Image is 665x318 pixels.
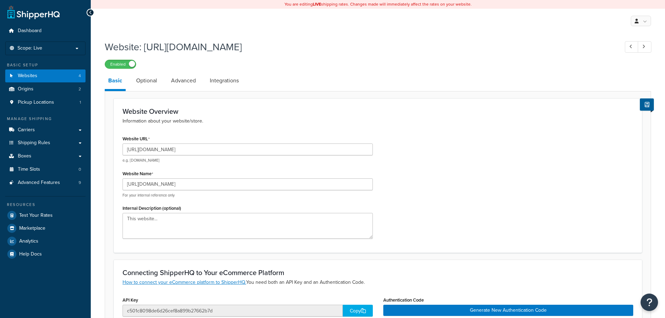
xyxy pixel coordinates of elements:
[123,193,373,198] p: For your internal reference only
[123,108,633,115] h3: Website Overview
[5,69,86,82] a: Websites4
[5,24,86,37] a: Dashboard
[123,297,138,303] label: API Key
[17,45,42,51] span: Scope: Live
[641,294,658,311] button: Open Resource Center
[5,69,86,82] li: Websites
[5,209,86,222] a: Test Your Rates
[5,176,86,189] a: Advanced Features9
[383,297,424,303] label: Authentication Code
[383,305,634,316] button: Generate New Authentication Code
[5,222,86,235] a: Marketplace
[123,158,373,163] p: e.g. [DOMAIN_NAME]
[123,269,633,276] h3: Connecting ShipperHQ to Your eCommerce Platform
[5,176,86,189] li: Advanced Features
[5,96,86,109] li: Pickup Locations
[105,72,126,91] a: Basic
[123,213,373,239] textarea: This website...
[123,171,153,177] label: Website Name
[18,28,42,34] span: Dashboard
[79,180,81,186] span: 9
[123,136,150,142] label: Website URL
[18,140,50,146] span: Shipping Rules
[123,279,246,286] a: How to connect your eCommerce platform to ShipperHQ.
[18,153,31,159] span: Boxes
[5,83,86,96] a: Origins2
[19,251,42,257] span: Help Docs
[5,83,86,96] li: Origins
[123,117,633,125] p: Information about your website/store.
[5,163,86,176] a: Time Slots0
[640,98,654,111] button: Show Help Docs
[18,180,60,186] span: Advanced Features
[5,235,86,247] a: Analytics
[18,127,35,133] span: Carriers
[638,41,651,53] a: Next Record
[133,72,161,89] a: Optional
[123,279,633,286] p: You need both an API Key and an Authentication Code.
[105,40,612,54] h1: Website: [URL][DOMAIN_NAME]
[5,202,86,208] div: Resources
[18,73,37,79] span: Websites
[105,60,136,68] label: Enabled
[343,305,373,317] div: Copy
[79,86,81,92] span: 2
[5,124,86,136] a: Carriers
[5,96,86,109] a: Pickup Locations1
[123,206,181,211] label: Internal Description (optional)
[625,41,638,53] a: Previous Record
[313,1,321,7] b: LIVE
[168,72,199,89] a: Advanced
[80,99,81,105] span: 1
[19,213,53,219] span: Test Your Rates
[206,72,242,89] a: Integrations
[19,238,38,244] span: Analytics
[5,248,86,260] a: Help Docs
[18,167,40,172] span: Time Slots
[5,136,86,149] a: Shipping Rules
[79,73,81,79] span: 4
[5,150,86,163] a: Boxes
[5,163,86,176] li: Time Slots
[18,86,34,92] span: Origins
[18,99,54,105] span: Pickup Locations
[5,62,86,68] div: Basic Setup
[19,225,45,231] span: Marketplace
[5,116,86,122] div: Manage Shipping
[79,167,81,172] span: 0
